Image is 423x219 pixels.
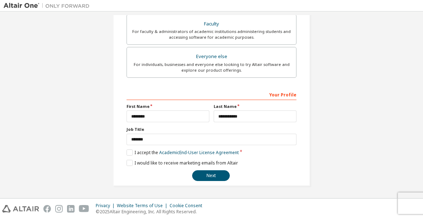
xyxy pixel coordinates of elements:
img: altair_logo.svg [2,205,39,213]
div: Your Profile [127,89,296,100]
button: Next [192,170,230,181]
div: Cookie Consent [170,203,206,209]
div: For faculty & administrators of academic institutions administering students and accessing softwa... [131,29,292,40]
div: For individuals, businesses and everyone else looking to try Altair software and explore our prod... [131,62,292,73]
div: Website Terms of Use [117,203,170,209]
label: I accept the [127,149,239,156]
img: youtube.svg [79,205,89,213]
label: Job Title [127,127,296,132]
a: Academic End-User License Agreement [159,149,239,156]
img: linkedin.svg [67,205,75,213]
p: © 2025 Altair Engineering, Inc. All Rights Reserved. [96,209,206,215]
div: Faculty [131,19,292,29]
label: I would like to receive marketing emails from Altair [127,160,238,166]
div: Everyone else [131,52,292,62]
label: Last Name [214,104,296,109]
img: instagram.svg [55,205,63,213]
img: Altair One [4,2,93,9]
div: Privacy [96,203,117,209]
label: First Name [127,104,209,109]
img: facebook.svg [43,205,51,213]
